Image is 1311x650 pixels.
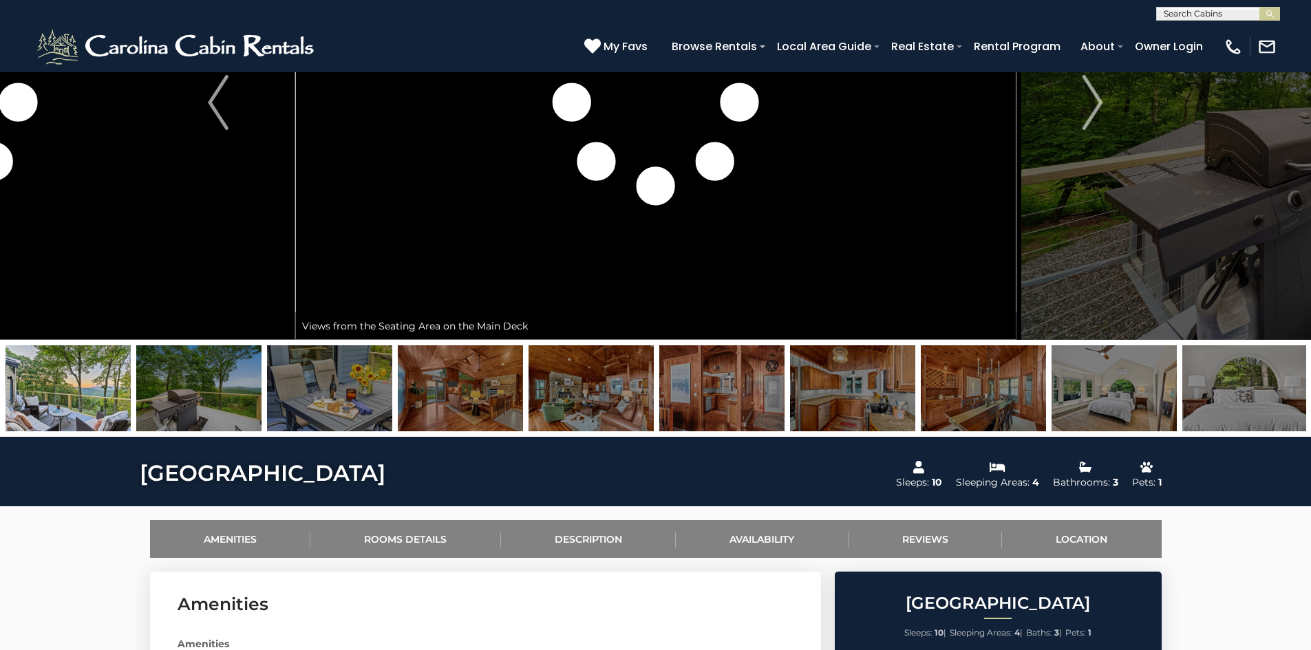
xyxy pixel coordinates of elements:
[267,345,392,431] img: 169730699
[1014,627,1020,638] strong: 4
[34,26,320,67] img: White-1-2.png
[136,345,262,431] img: 169099642
[1182,345,1308,431] img: 169730712
[1088,627,1091,638] strong: 1
[150,520,311,558] a: Amenities
[310,520,501,558] a: Rooms Details
[1083,75,1103,130] img: arrow
[967,34,1067,58] a: Rental Program
[665,34,764,58] a: Browse Rentals
[904,627,932,638] span: Sleeps:
[770,34,878,58] a: Local Area Guide
[790,345,915,431] img: 169730709
[935,627,944,638] strong: 10
[501,520,676,558] a: Description
[921,345,1046,431] img: 169730710
[950,624,1023,642] li: |
[884,34,961,58] a: Real Estate
[295,312,1016,340] div: Views from the Seating Area on the Main Deck
[398,345,523,431] img: 169730703
[849,520,1003,558] a: Reviews
[1026,624,1062,642] li: |
[659,345,785,431] img: 169730708
[1074,34,1122,58] a: About
[676,520,849,558] a: Availability
[1128,34,1210,58] a: Owner Login
[1054,627,1059,638] strong: 3
[1224,37,1243,56] img: phone-regular-white.png
[6,345,131,431] img: 169730697
[584,38,651,56] a: My Favs
[604,38,648,55] span: My Favs
[1002,520,1162,558] a: Location
[950,627,1012,638] span: Sleeping Areas:
[208,75,228,130] img: arrow
[1052,345,1177,431] img: 169730711
[838,594,1158,612] h2: [GEOGRAPHIC_DATA]
[1065,627,1086,638] span: Pets:
[1257,37,1277,56] img: mail-regular-white.png
[904,624,946,642] li: |
[178,592,793,616] h3: Amenities
[529,345,654,431] img: 169730706
[1026,627,1052,638] span: Baths:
